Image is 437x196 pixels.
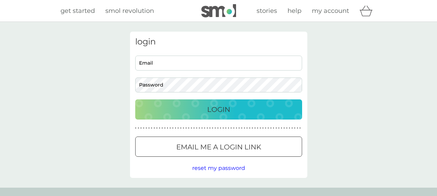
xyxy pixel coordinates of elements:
[273,126,274,130] p: ●
[288,6,301,16] a: help
[209,126,211,130] p: ●
[167,126,168,130] p: ●
[289,126,290,130] p: ●
[257,126,258,130] p: ●
[159,126,160,130] p: ●
[233,126,235,130] p: ●
[199,126,200,130] p: ●
[230,126,232,130] p: ●
[207,126,208,130] p: ●
[286,126,288,130] p: ●
[146,126,147,130] p: ●
[175,126,176,130] p: ●
[276,126,277,130] p: ●
[257,7,277,15] span: stories
[215,126,216,130] p: ●
[294,126,296,130] p: ●
[162,126,163,130] p: ●
[265,126,266,130] p: ●
[204,126,205,130] p: ●
[270,126,272,130] p: ●
[151,126,152,130] p: ●
[281,126,282,130] p: ●
[252,126,253,130] p: ●
[193,126,195,130] p: ●
[225,126,227,130] p: ●
[180,126,181,130] p: ●
[222,126,224,130] p: ●
[238,126,240,130] p: ●
[178,126,179,130] p: ●
[249,126,250,130] p: ●
[299,126,301,130] p: ●
[148,126,150,130] p: ●
[188,126,189,130] p: ●
[183,126,184,130] p: ●
[257,6,277,16] a: stories
[138,126,139,130] p: ●
[288,7,301,15] span: help
[135,99,302,120] button: Login
[196,126,197,130] p: ●
[359,4,377,18] div: basket
[185,126,187,130] p: ●
[154,126,155,130] p: ●
[60,6,95,16] a: get started
[291,126,293,130] p: ●
[192,164,245,173] button: reset my password
[246,126,248,130] p: ●
[207,104,230,115] p: Login
[262,126,264,130] p: ●
[244,126,245,130] p: ●
[172,126,173,130] p: ●
[236,126,237,130] p: ●
[164,126,165,130] p: ●
[241,126,243,130] p: ●
[220,126,221,130] p: ●
[140,126,142,130] p: ●
[201,4,236,17] img: smol
[260,126,261,130] p: ●
[60,7,95,15] span: get started
[201,126,203,130] p: ●
[135,37,302,47] h3: login
[192,165,245,171] span: reset my password
[268,126,269,130] p: ●
[212,126,213,130] p: ●
[135,126,137,130] p: ●
[191,126,192,130] p: ●
[105,7,154,15] span: smol revolution
[278,126,280,130] p: ●
[228,126,229,130] p: ●
[284,126,285,130] p: ●
[312,6,349,16] a: my account
[312,7,349,15] span: my account
[297,126,298,130] p: ●
[105,6,154,16] a: smol revolution
[170,126,171,130] p: ●
[143,126,144,130] p: ●
[254,126,256,130] p: ●
[156,126,158,130] p: ●
[217,126,219,130] p: ●
[176,141,261,153] p: Email me a login link
[135,137,302,157] button: Email me a login link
